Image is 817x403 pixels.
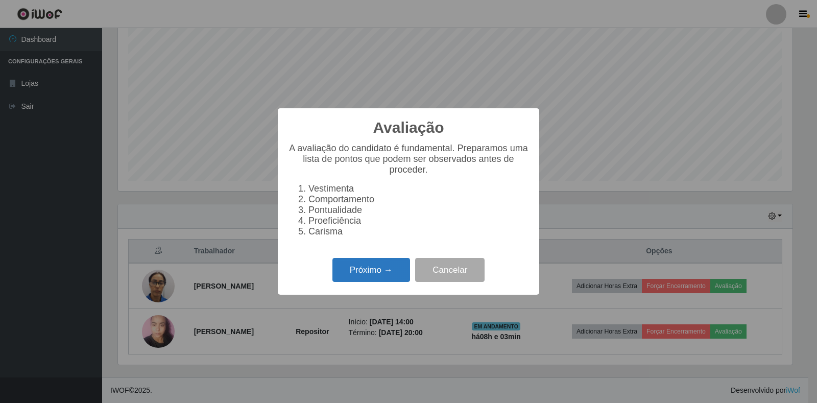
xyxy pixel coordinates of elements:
[308,194,529,205] li: Comportamento
[415,258,485,282] button: Cancelar
[373,118,444,137] h2: Avaliação
[332,258,410,282] button: Próximo →
[288,143,529,175] p: A avaliação do candidato é fundamental. Preparamos uma lista de pontos que podem ser observados a...
[308,226,529,237] li: Carisma
[308,205,529,216] li: Pontualidade
[308,183,529,194] li: Vestimenta
[308,216,529,226] li: Proeficiência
